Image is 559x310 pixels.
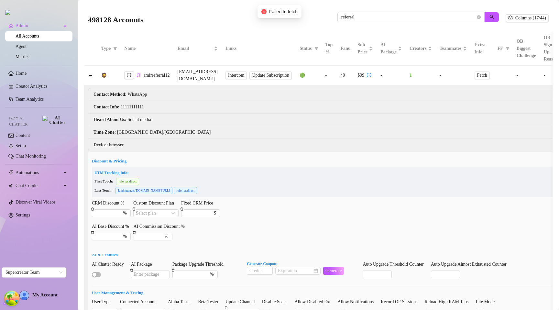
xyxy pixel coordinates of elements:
[278,267,312,274] input: Expiration
[16,213,30,217] a: Settings
[354,32,377,66] th: Sub Price
[16,133,30,138] a: Content
[431,271,460,278] input: Auto Upgrade Almost Exhausted Counter
[513,32,540,66] th: OB Biggest Challenge
[16,181,61,191] span: Chat Copilot
[322,32,337,66] th: Top %
[112,44,118,53] span: filter
[130,269,133,272] span: delete
[431,261,511,268] label: Auto Upgrade Almost Exhausted Counter
[16,44,27,49] a: Agent
[476,298,499,305] label: Lite Mode
[8,183,13,188] img: Chat Copilot
[32,292,58,297] span: My Account
[175,271,209,278] input: Package Upgrade Threshold
[127,73,131,77] span: logout
[88,15,143,25] h3: 498128 Accounts
[134,223,189,230] label: AI Commission Discount %
[88,73,93,78] button: Collapse row
[93,105,120,109] strong: Contact Info :
[489,15,494,19] span: search
[93,130,116,135] strong: Time Zone :
[93,142,108,147] strong: Device :
[131,271,170,278] input: AI Package
[5,268,62,277] span: Supercreator Team
[367,73,371,77] span: info-circle
[101,72,107,79] div: 🧔
[136,233,163,240] input: AI Commission Discount %
[91,207,94,211] span: delete
[198,298,223,305] label: Beta Tester
[131,261,157,268] label: AI Package
[261,9,267,14] span: close-circle
[300,73,305,78] span: 🟢
[5,292,18,305] button: Open Tanstack query devtools
[381,298,422,305] label: Record OF Sessions
[16,97,44,102] a: Team Analytics
[477,73,487,78] span: Fetch
[173,32,221,66] th: Email
[225,306,228,309] span: delete
[94,179,113,183] span: First Touch:
[92,261,128,268] label: AI Chatter Ready
[225,72,247,79] a: Intercom
[338,298,378,305] label: Allow Notifications
[94,210,122,217] input: CRM Discount %
[498,45,503,52] span: FF
[93,117,126,122] strong: Heard About Us :
[120,32,173,66] th: Name
[314,47,318,50] span: filter
[133,200,179,207] label: Custom Discount Plan
[262,298,292,305] label: Disable Scans
[377,32,406,66] th: AI Package
[357,41,367,56] span: Sub Price
[341,14,476,21] input: Search by UID / Name / Email / Creator Username
[247,267,272,274] input: Credits
[16,168,61,178] span: Automations
[144,73,170,78] span: amirreferral12
[225,298,259,305] label: Update Channel
[8,170,14,175] span: thunderbolt
[294,298,335,305] label: Allow Disabled Ext
[42,116,67,125] img: AI Chatter
[380,41,397,56] span: AI Package
[222,32,296,66] th: Links
[471,32,494,66] th: Extra Info
[133,231,136,234] span: delete
[92,298,115,305] label: User Type
[94,188,113,192] span: Last Touch:
[436,32,471,66] th: Teammates
[93,92,126,97] strong: Contact Method :
[228,72,245,79] span: Intercom
[477,15,481,19] button: close-circle
[515,16,546,21] span: Columns (17/44)
[377,66,406,85] td: -
[116,178,139,185] span: referrer : direct
[173,66,221,85] td: [EMAIL_ADDRESS][DOMAIN_NAME]
[92,272,101,277] button: AI Chatter Ready
[16,21,61,31] span: Admin
[406,32,436,66] th: Creators
[180,207,183,211] span: delete
[16,71,27,76] a: Home
[184,210,213,217] input: Fixed CRM Price
[115,187,173,194] span: landingpage : [DOMAIN_NAME][URL]
[357,72,364,79] div: $99
[92,200,129,207] label: CRM Discount %
[363,261,428,268] label: Auto Upgrade Threshold Counter
[124,71,134,79] button: logout
[313,44,320,53] span: filter
[172,261,228,268] label: Package Upgrade Threshold
[171,269,175,272] span: delete
[323,267,344,275] button: Generate
[16,143,26,148] a: Setup
[300,45,312,52] span: Status
[363,271,391,278] input: Auto Upgrade Threshold Counter
[137,73,141,77] span: copy
[506,47,510,50] span: filter
[322,66,337,85] td: -
[94,233,122,240] input: AI Base Discount %
[336,32,354,66] th: Fans
[410,73,412,78] span: 1
[9,115,40,127] span: Izzy AI Chatter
